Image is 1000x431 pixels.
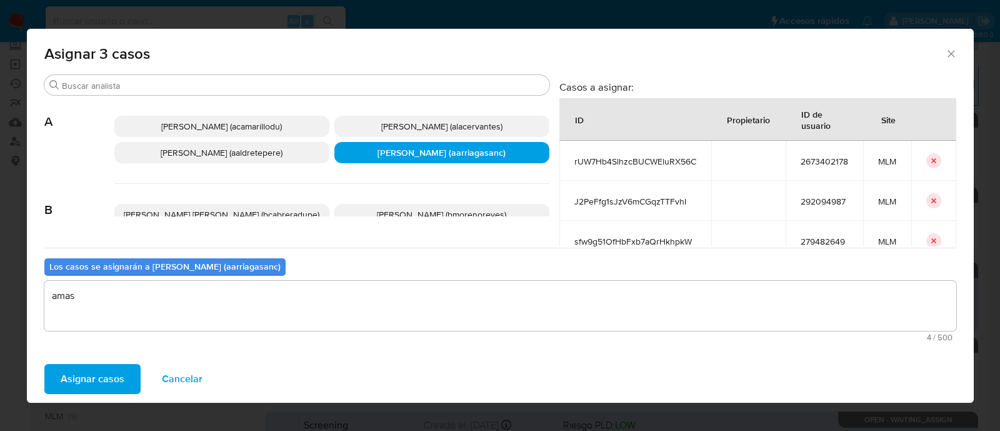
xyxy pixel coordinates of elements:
div: [PERSON_NAME] (acamarillodu) [114,116,329,137]
span: Asignar casos [61,365,124,393]
textarea: amas [44,281,956,331]
div: ID de usuario [786,99,862,140]
div: Propietario [712,104,785,134]
button: icon-button [926,233,941,248]
span: J2PeFfg1sJzV6mCGqzTTFvhI [574,196,696,207]
span: 2673402178 [801,156,848,167]
span: sfw9g51OfHbFxb7aQrHkhpkW [574,236,696,247]
span: [PERSON_NAME] (aaldretepere) [161,146,282,159]
button: icon-button [926,193,941,208]
span: B [44,184,114,218]
div: [PERSON_NAME] (bmorenoreyes) [334,204,549,225]
button: Cancelar [146,364,219,394]
div: Site [866,104,911,134]
div: [PERSON_NAME] (alacervantes) [334,116,549,137]
span: [PERSON_NAME] (acamarillodu) [161,120,282,133]
div: assign-modal [27,29,974,403]
h3: Casos a asignar: [559,81,956,93]
button: Cerrar ventana [945,48,956,59]
span: Asignar 3 casos [44,46,946,61]
span: A [44,96,114,129]
span: [PERSON_NAME] (aarriagasanc) [377,146,506,159]
span: Máximo 500 caracteres [48,333,952,342]
span: 279482649 [801,236,848,247]
span: MLM [878,156,896,167]
span: Cancelar [162,365,202,393]
div: [PERSON_NAME] (aaldretepere) [114,142,329,163]
span: rUW7Hb4SlhzcBUCWEluRX56C [574,156,696,167]
span: 292094987 [801,196,848,207]
span: [PERSON_NAME] (bmorenoreyes) [377,208,506,221]
button: Buscar [49,80,59,90]
span: [PERSON_NAME] [PERSON_NAME] (bcabreradupe) [124,208,319,221]
span: [PERSON_NAME] (alacervantes) [381,120,502,133]
div: [PERSON_NAME] (aarriagasanc) [334,142,549,163]
div: [PERSON_NAME] [PERSON_NAME] (bcabreradupe) [114,204,329,225]
b: Los casos se asignarán a [PERSON_NAME] (aarriagasanc) [49,260,281,273]
span: MLM [878,196,896,207]
div: ID [560,104,599,134]
span: MLM [878,236,896,247]
button: icon-button [926,153,941,168]
button: Asignar casos [44,364,141,394]
input: Buscar analista [62,80,544,91]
